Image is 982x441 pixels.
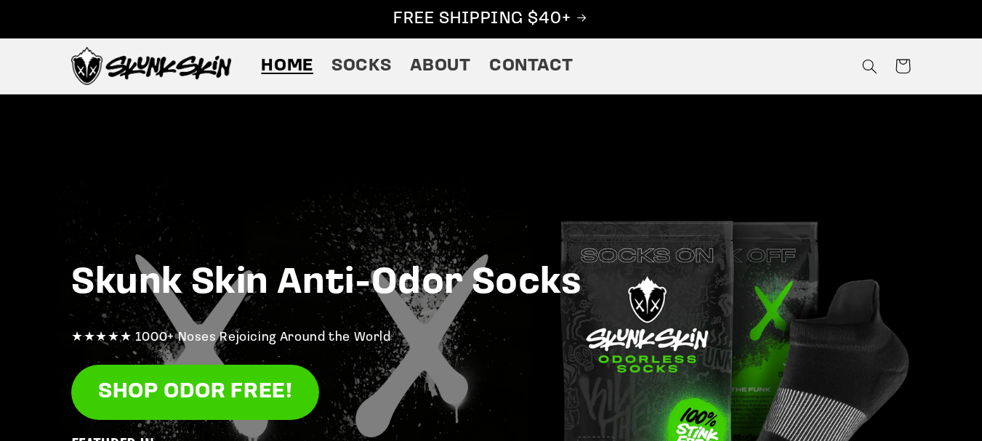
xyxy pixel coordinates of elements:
a: Contact [480,46,582,86]
span: Contact [489,55,573,78]
a: Home [252,46,323,86]
img: Skunk Skin Anti-Odor Socks. [71,47,231,85]
p: FREE SHIPPING $40+ [15,8,967,31]
span: Socks [331,55,391,78]
a: About [401,46,480,86]
strong: Skunk Skin Anti-Odor Socks [71,265,582,302]
a: SHOP ODOR FREE! [71,365,319,421]
a: Socks [323,46,401,86]
span: About [410,55,471,78]
summary: Search [853,49,886,83]
span: Home [261,55,313,78]
p: ★★★★★ 1000+ Noses Rejoicing Around the World [71,327,911,350]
